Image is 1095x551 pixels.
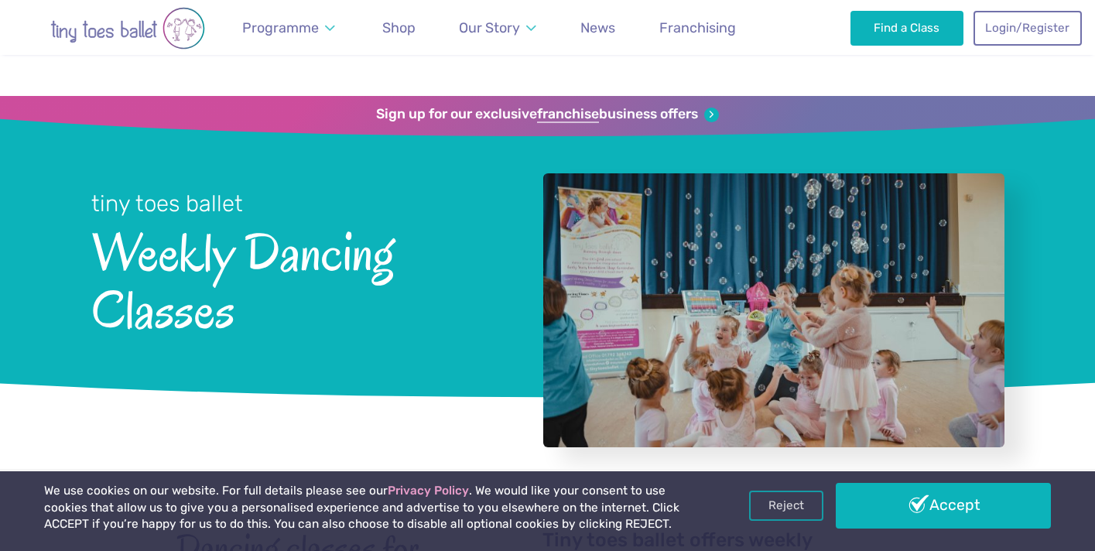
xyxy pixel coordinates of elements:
a: Find a Class [850,11,964,45]
span: Shop [382,19,416,36]
span: News [580,19,615,36]
a: News [573,11,622,46]
a: Sign up for our exclusivefranchisebusiness offers [376,106,719,123]
span: Franchising [659,19,736,36]
a: Franchising [652,11,743,46]
a: Privacy Policy [388,484,469,498]
strong: franchise [537,106,599,123]
span: Programme [242,19,319,36]
span: Our Story [459,19,520,36]
p: We use cookies on our website. For full details please see our . We would like your consent to us... [44,483,699,533]
a: Reject [749,491,823,520]
a: Shop [375,11,423,46]
img: tiny toes ballet [19,7,236,50]
a: Programme [235,11,342,46]
span: Weekly Dancing Classes [91,219,502,339]
a: Accept [836,483,1052,528]
a: Our Story [452,11,543,46]
small: tiny toes ballet [91,190,243,217]
a: Login/Register [974,11,1082,45]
